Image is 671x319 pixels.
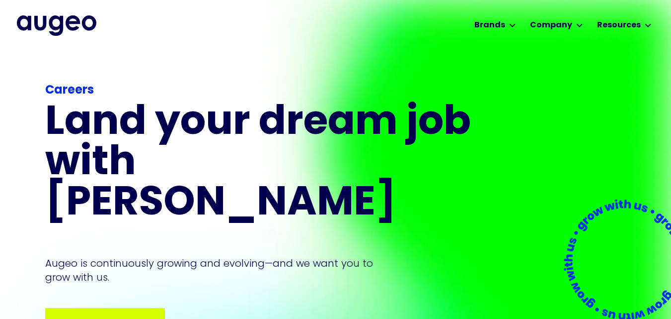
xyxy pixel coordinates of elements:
[530,19,572,31] div: Company
[474,19,505,31] div: Brands
[45,85,94,97] strong: Careers
[45,104,474,224] h1: Land your dream job﻿ with [PERSON_NAME]
[597,19,641,31] div: Resources
[17,15,96,35] a: home
[17,15,96,35] img: Augeo's full logo in midnight blue.
[45,256,387,284] p: Augeo is continuously growing and evolving—and we want you to grow with us.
